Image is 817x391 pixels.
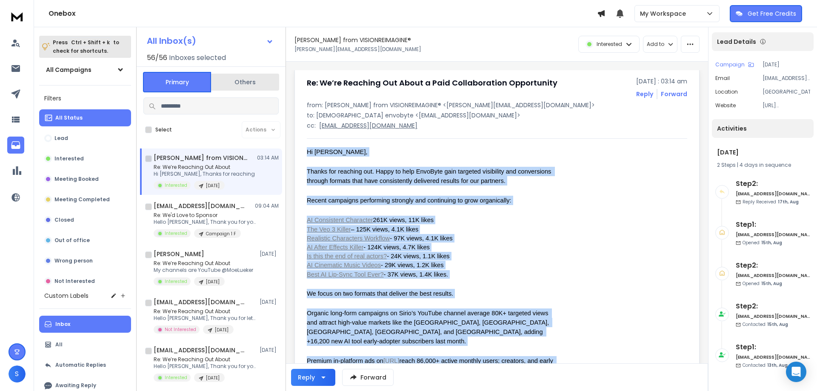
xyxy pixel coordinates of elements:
button: Meeting Booked [39,171,131,188]
p: [DATE] [206,279,220,285]
a: [URL] [383,356,399,365]
button: All Campaigns [39,61,131,78]
p: Opened [743,280,782,287]
h1: All Campaigns [46,66,91,74]
p: Re: We’re Reaching Out About [154,260,253,267]
span: [URL] [383,357,399,364]
p: Hello [PERSON_NAME], Thank you for letting [154,315,256,322]
h1: [PERSON_NAME] from VISIONREIMAGINE® [154,154,247,162]
h3: Inboxes selected [169,53,226,63]
h6: Step 2 : [736,179,810,189]
p: Interested [54,155,84,162]
button: Meeting Completed [39,191,131,208]
p: 03:14 AM [257,154,279,161]
p: Hi [PERSON_NAME], Thanks for reaching [154,171,255,177]
p: Wrong person [54,257,93,264]
a: The Veo 3 Killer [307,226,351,233]
span: 13th, Aug [767,362,788,368]
p: Add to [647,41,664,48]
h1: Re: We’re Reaching Out About a Paid Collaboration Opportunity [307,77,557,89]
p: Lead Details [717,37,756,46]
div: Add a Note [53,1,66,15]
p: My Workspace [640,9,689,18]
p: Awaiting Reply [55,382,96,389]
p: Contacted [743,362,788,368]
p: All [55,341,63,348]
span: Ctrl + Shift + k [70,37,111,47]
p: location [715,88,738,95]
h1: [PERSON_NAME] from VISIONREIMAGINE® [294,36,411,44]
div: Activities [712,119,814,138]
button: All Status [39,109,131,126]
h1: [EMAIL_ADDRESS][DOMAIN_NAME] [154,298,247,306]
button: Reply [636,90,653,98]
h1: [DATE] [717,148,808,157]
h6: [EMAIL_ADDRESS][DOMAIN_NAME] [736,231,810,238]
div: pink [3,3,13,13]
h3: Custom Labels [44,291,89,300]
p: Hello [PERSON_NAME], Thank you for your [154,219,256,225]
p: Out of office [54,237,90,244]
p: Interested [165,278,187,285]
p: Not Interested [165,326,196,333]
p: Contacted [743,321,788,328]
h1: [EMAIL_ADDRESS][DOMAIN_NAME] [154,346,247,354]
h1: All Inbox(s) [147,37,196,45]
h6: Step 2 : [736,260,810,271]
button: Wrong person [39,252,131,269]
p: Press to check for shortcuts. [53,38,119,55]
p: [EMAIL_ADDRESS][DOMAIN_NAME] [319,121,417,130]
div: | [717,162,808,168]
button: Campaign [715,61,754,68]
button: Out of office [39,232,131,249]
a: AI Cinematic Music Videos [307,262,381,268]
h3: Filters [39,92,131,104]
button: All [39,336,131,353]
a: Is this the end of real actors? [307,253,387,260]
span: reach 86,000+ active monthly users; creators, and early adopters of cutting-edge AI tools. [307,357,555,374]
span: 4 days in sequence [740,161,791,168]
p: [DATE] [206,375,220,381]
p: [DATE] [260,299,279,305]
p: Re: We’re Reaching Out About [154,356,256,363]
p: Automatic Replies [55,362,106,368]
p: [DATE] : 03:14 am [636,77,687,86]
h1: [PERSON_NAME] [154,250,204,258]
h6: Step 1 : [736,342,810,352]
button: Interested [39,150,131,167]
span: - 124K views, 4.7K likes [363,244,430,251]
p: Interested [597,41,622,48]
p: Interested [165,230,187,237]
button: Primary [143,72,211,92]
a: Best AI Lip-Sync Tool Ever? [307,271,384,278]
div: Reply [298,373,315,382]
span: 15th, Aug [767,321,788,328]
p: [DATE] [763,61,810,68]
span: 17th, Aug [778,199,799,205]
p: [DATE] [215,327,229,333]
p: Get Free Credits [748,9,796,18]
p: My channels are YouTube @MoeLueker [154,267,253,274]
p: [DATE] [260,347,279,354]
a: AI Consistent Character [307,217,373,223]
p: [GEOGRAPHIC_DATA] [763,88,810,95]
button: Lead [39,130,131,147]
button: Others [211,73,279,91]
button: S [9,365,26,382]
button: All Inbox(s) [140,32,280,49]
button: Inbox [39,316,131,333]
span: Recent campaigns performing strongly and continuing to grow organically: [307,197,511,204]
span: 56 / 56 [147,53,167,63]
span: Premium in-platform ads on [307,357,383,364]
span: 15th, Aug [761,280,782,287]
div: yellow [16,3,26,13]
p: [DATE] [206,183,220,189]
button: Closed [39,211,131,228]
a: AI After Effects Killer [307,244,363,251]
p: Opened [743,240,782,246]
span: We focus on two formats that deliver the best results. [307,290,453,297]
